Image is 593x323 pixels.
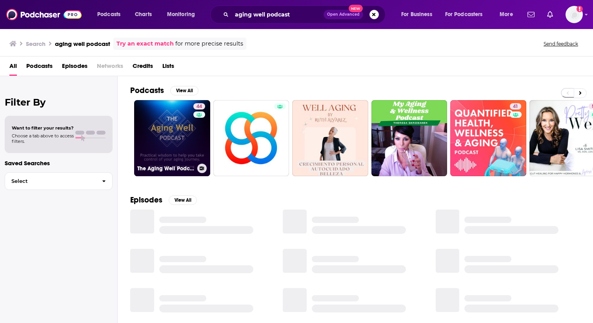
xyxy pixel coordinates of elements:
[133,60,153,76] a: Credits
[116,39,174,48] a: Try an exact match
[566,6,583,23] span: Logged in as rgertner
[218,5,393,24] div: Search podcasts, credits, & more...
[6,7,82,22] img: Podchaser - Follow, Share and Rate Podcasts
[500,9,513,20] span: More
[62,60,87,76] a: Episodes
[130,195,197,205] a: EpisodesView All
[130,195,162,205] h2: Episodes
[401,9,432,20] span: For Business
[196,103,202,111] span: 44
[175,39,243,48] span: for more precise results
[134,100,210,176] a: 44The Aging Well Podcast
[97,60,123,76] span: Networks
[26,60,53,76] a: Podcasts
[5,97,113,108] h2: Filter By
[5,172,113,190] button: Select
[130,8,156,21] a: Charts
[97,9,120,20] span: Podcasts
[162,8,205,21] button: open menu
[135,9,152,20] span: Charts
[324,10,363,19] button: Open AdvancedNew
[445,9,483,20] span: For Podcasters
[12,125,74,131] span: Want to filter your results?
[524,8,538,21] a: Show notifications dropdown
[566,6,583,23] img: User Profile
[5,179,96,184] span: Select
[510,103,521,109] a: 41
[232,8,324,21] input: Search podcasts, credits, & more...
[169,195,197,205] button: View All
[130,86,198,95] a: PodcastsView All
[55,40,110,47] h3: aging well podcast
[167,9,195,20] span: Monitoring
[494,8,523,21] button: open menu
[9,60,17,76] a: All
[541,40,580,47] button: Send feedback
[12,133,74,144] span: Choose a tab above to access filters.
[130,86,164,95] h2: Podcasts
[349,5,363,12] span: New
[544,8,556,21] a: Show notifications dropdown
[5,159,113,167] p: Saved Searches
[513,103,518,111] span: 41
[396,8,442,21] button: open menu
[440,8,494,21] button: open menu
[327,13,360,16] span: Open Advanced
[193,103,205,109] a: 44
[450,100,526,176] a: 41
[566,6,583,23] button: Show profile menu
[137,165,194,172] h3: The Aging Well Podcast
[162,60,174,76] a: Lists
[92,8,131,21] button: open menu
[26,40,45,47] h3: Search
[170,86,198,95] button: View All
[577,6,583,12] svg: Add a profile image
